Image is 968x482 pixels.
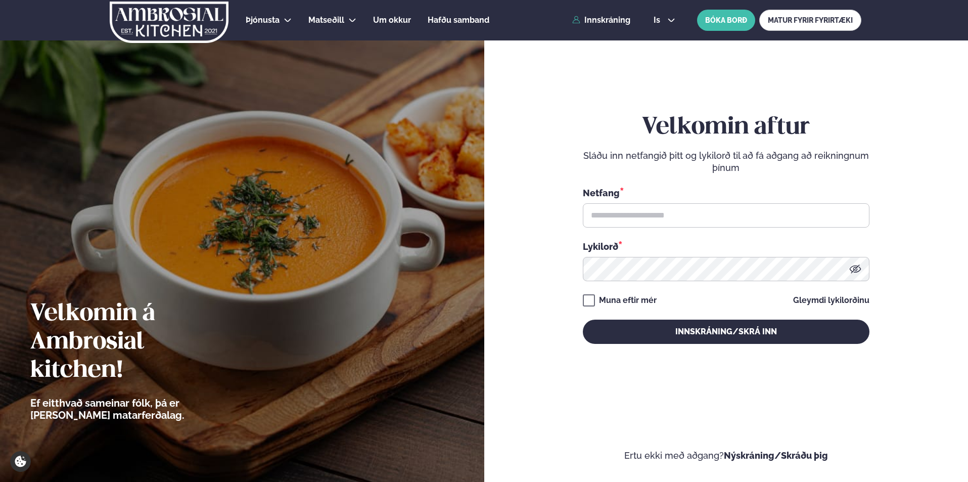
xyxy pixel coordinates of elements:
[246,14,280,26] a: Þjónusta
[515,450,938,462] p: Ertu ekki með aðgang?
[583,240,869,253] div: Lykilorð
[428,14,489,26] a: Hafðu samband
[793,296,869,304] a: Gleymdi lykilorðinu
[30,300,240,385] h2: Velkomin á Ambrosial kitchen!
[109,2,229,43] img: logo
[428,15,489,25] span: Hafðu samband
[308,15,344,25] span: Matseðill
[10,451,31,472] a: Cookie settings
[572,16,630,25] a: Innskráning
[646,16,683,24] button: is
[583,320,869,344] button: Innskráning/Skrá inn
[246,15,280,25] span: Þjónusta
[373,15,411,25] span: Um okkur
[373,14,411,26] a: Um okkur
[759,10,861,31] a: MATUR FYRIR FYRIRTÆKI
[654,16,663,24] span: is
[583,150,869,174] p: Sláðu inn netfangið þitt og lykilorð til að fá aðgang að reikningnum þínum
[308,14,344,26] a: Matseðill
[583,186,869,199] div: Netfang
[697,10,755,31] button: BÓKA BORÐ
[30,397,240,421] p: Ef eitthvað sameinar fólk, þá er [PERSON_NAME] matarferðalag.
[724,450,828,461] a: Nýskráning/Skráðu þig
[583,113,869,142] h2: Velkomin aftur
